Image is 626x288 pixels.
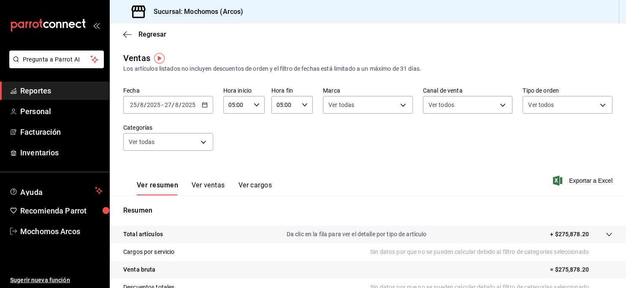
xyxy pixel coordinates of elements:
[123,64,612,73] div: Los artículos listados no incluyen descuentos de orden y el filtro de fechas está limitado a un m...
[323,88,413,93] label: Marca
[238,181,272,195] button: Ver cargos
[164,101,172,108] input: --
[10,277,70,283] font: Sugerir nueva función
[20,107,51,116] font: Personal
[137,101,140,108] span: /
[287,230,427,239] p: Da clic en la fila para ver el detalle por tipo de artículo
[528,101,554,109] span: Ver todos
[175,101,179,108] input: --
[23,55,91,64] span: Pregunta a Parrot AI
[9,51,104,68] button: Pregunta a Parrot AI
[172,101,174,108] span: /
[569,177,612,184] font: Exportar a Excel
[423,88,513,93] label: Canal de venta
[137,181,178,189] font: Ver resumen
[523,88,612,93] label: Tipo de orden
[123,205,612,216] p: Resumen
[162,101,163,108] span: -
[20,128,61,136] font: Facturación
[271,88,313,93] label: Hora fin
[20,186,92,196] span: Ayuda
[123,248,175,256] p: Cargos por servicio
[6,61,104,70] a: Pregunta a Parrot AI
[147,7,243,17] h3: Sucursal: Mochomos (Arcos)
[555,176,612,186] button: Exportar a Excel
[138,30,166,38] span: Regresar
[20,227,80,236] font: Mochomos Arcos
[328,101,354,109] span: Ver todas
[550,230,589,239] p: + $275,878.20
[370,248,612,256] p: Sin datos por que no se pueden calcular debido al filtro de categorías seleccionado
[20,148,59,157] font: Inventarios
[20,86,51,95] font: Reportes
[223,88,265,93] label: Hora inicio
[93,22,100,29] button: open_drawer_menu
[146,101,161,108] input: ----
[137,181,272,195] div: Pestañas de navegación
[144,101,146,108] span: /
[123,125,213,131] label: Categorías
[130,101,137,108] input: --
[550,265,612,274] p: = $275,878.20
[428,101,454,109] span: Ver todos
[123,230,163,239] p: Total artículos
[123,52,150,64] div: Ventas
[123,88,213,93] label: Fecha
[182,101,196,108] input: ----
[20,206,87,215] font: Recomienda Parrot
[179,101,182,108] span: /
[140,101,144,108] input: --
[123,30,166,38] button: Regresar
[192,181,225,195] button: Ver ventas
[123,265,155,274] p: Venta bruta
[154,53,165,64] img: Marcador de información sobre herramientas
[129,138,154,146] span: Ver todas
